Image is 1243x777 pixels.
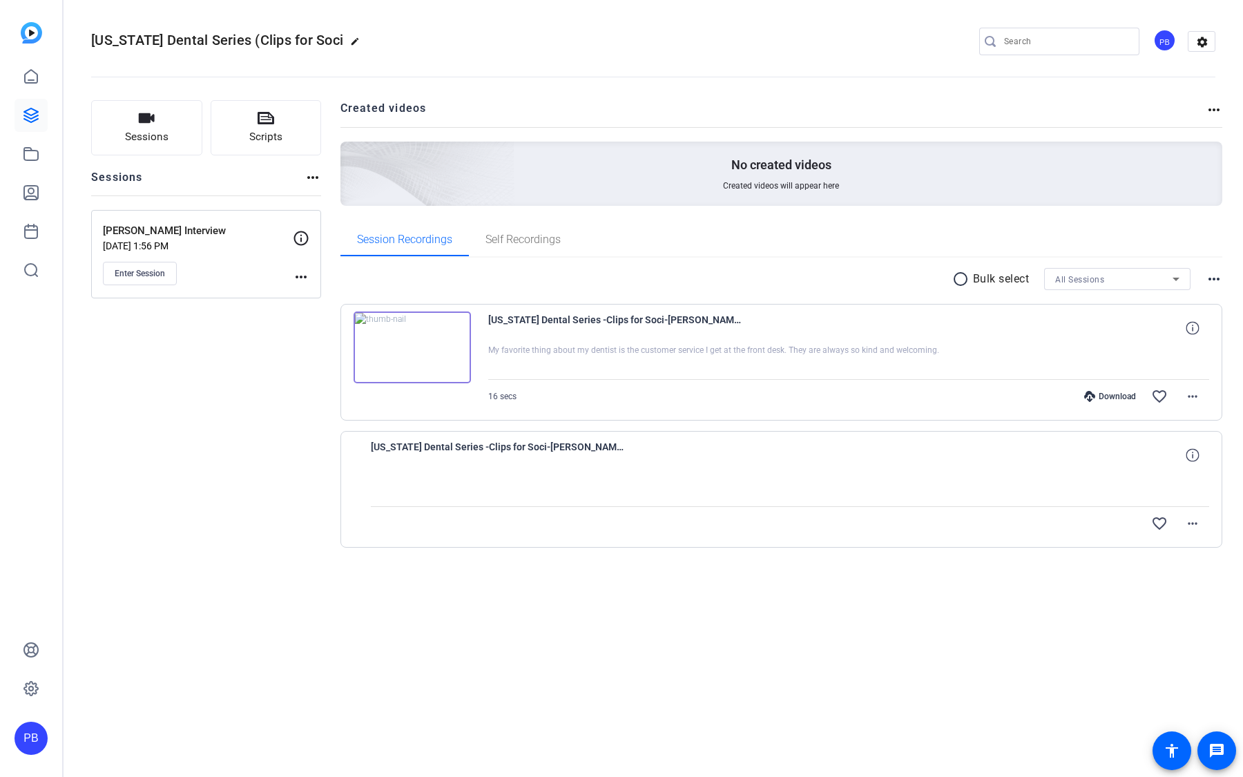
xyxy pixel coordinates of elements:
span: [US_STATE] Dental Series -Clips for Soci-[PERSON_NAME] Interview-[PERSON_NAME]-2025-09-30-13-59-2... [371,439,626,472]
mat-icon: more_horiz [1184,388,1201,405]
mat-icon: accessibility [1164,742,1180,759]
span: Scripts [249,129,282,145]
mat-icon: more_horiz [1206,102,1222,118]
mat-icon: settings [1188,32,1216,52]
mat-icon: more_horiz [305,169,321,186]
span: Session Recordings [357,234,452,245]
span: Self Recordings [485,234,561,245]
button: Sessions [91,100,202,155]
button: Scripts [211,100,322,155]
span: [US_STATE] Dental Series -Clips for Soci-[PERSON_NAME] Interview-[PERSON_NAME]-2025-09-30-14-00-3... [488,311,744,345]
button: Enter Session [103,262,177,285]
span: Created videos will appear here [723,180,839,191]
mat-icon: radio_button_unchecked [952,271,973,287]
mat-icon: favorite_border [1151,515,1168,532]
mat-icon: more_horiz [1184,515,1201,532]
ngx-avatar: Peter Bradt [1153,29,1177,53]
mat-icon: more_horiz [1206,271,1222,287]
img: blue-gradient.svg [21,22,42,44]
p: [DATE] 1:56 PM [103,240,293,251]
h2: Created videos [340,100,1206,127]
span: Enter Session [115,268,165,279]
div: PB [15,722,48,755]
div: Download [1077,391,1143,402]
mat-icon: edit [350,37,367,53]
img: thumb-nail [354,311,471,383]
mat-icon: favorite_border [1151,388,1168,405]
span: [US_STATE] Dental Series (Clips for Soci [91,32,343,48]
p: No created videos [731,157,831,173]
h2: Sessions [91,169,143,195]
p: Bulk select [973,271,1030,287]
p: [PERSON_NAME] Interview [103,223,293,239]
mat-icon: message [1208,742,1225,759]
span: Sessions [125,129,168,145]
mat-icon: more_horiz [293,269,309,285]
img: Creted videos background [186,5,515,305]
div: PB [1153,29,1176,52]
span: All Sessions [1055,275,1104,285]
input: Search [1004,33,1128,50]
span: 16 secs [488,392,517,401]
